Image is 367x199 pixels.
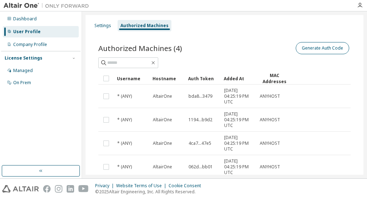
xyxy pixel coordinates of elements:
div: Hostname [153,73,182,84]
span: [DATE] 04:25:19 PM UTC [224,88,253,105]
div: Managed [13,68,33,73]
div: Authorized Machines [120,23,169,29]
div: Cookie Consent [169,183,205,189]
span: [DATE] 04:25:19 PM UTC [224,111,253,128]
span: bda8...3479 [188,93,212,99]
img: Altair One [4,2,93,9]
img: linkedin.svg [67,185,74,193]
img: facebook.svg [43,185,51,193]
span: ANYHOST [260,117,280,123]
span: * (ANY) [117,93,132,99]
div: Website Terms of Use [116,183,169,189]
div: Added At [224,73,254,84]
span: Authorized Machines (4) [98,43,182,53]
span: [DATE] 04:25:19 PM UTC [224,135,253,152]
div: Settings [94,23,111,29]
span: * (ANY) [117,141,132,146]
div: Company Profile [13,42,47,47]
span: * (ANY) [117,164,132,170]
span: AltairOne [153,164,172,170]
div: Dashboard [13,16,37,22]
img: youtube.svg [78,185,89,193]
span: 062d...bb01 [188,164,213,170]
div: License Settings [5,55,42,61]
span: AltairOne [153,117,172,123]
div: On Prem [13,80,31,86]
span: 4ca7...47e5 [188,141,211,146]
div: Username [117,73,147,84]
div: User Profile [13,29,41,35]
span: AltairOne [153,141,172,146]
img: altair_logo.svg [2,185,39,193]
span: [DATE] 04:25:19 PM UTC [224,158,253,175]
button: Generate Auth Code [296,42,349,54]
span: AltairOne [153,93,172,99]
p: © 2025 Altair Engineering, Inc. All Rights Reserved. [95,189,205,195]
div: MAC Addresses [259,72,289,85]
div: Auth Token [188,73,218,84]
span: * (ANY) [117,117,132,123]
img: instagram.svg [55,185,62,193]
span: 1194...b9d2 [188,117,212,123]
span: ANYHOST [260,93,280,99]
div: Privacy [95,183,116,189]
span: ANYHOST [260,141,280,146]
span: ANYHOST [260,164,280,170]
